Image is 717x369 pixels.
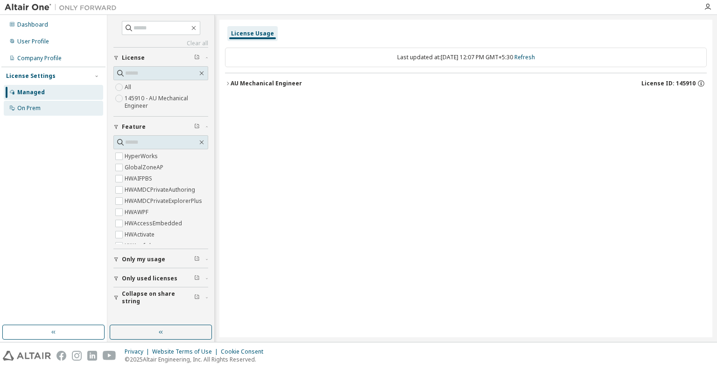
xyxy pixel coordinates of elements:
[72,351,82,361] img: instagram.svg
[113,48,208,68] button: License
[17,55,62,62] div: Company Profile
[194,294,200,301] span: Clear filter
[17,21,48,28] div: Dashboard
[113,117,208,137] button: Feature
[113,249,208,270] button: Only my usage
[3,351,51,361] img: altair_logo.svg
[125,82,133,93] label: All
[103,351,116,361] img: youtube.svg
[125,229,156,240] label: HWActivate
[17,89,45,96] div: Managed
[125,184,197,195] label: HWAMDCPrivateAuthoring
[125,173,154,184] label: HWAIFPBS
[225,73,707,94] button: AU Mechanical EngineerLicense ID: 145910
[231,30,274,37] div: License Usage
[125,195,204,207] label: HWAMDCPrivateExplorerPlus
[113,268,208,289] button: Only used licenses
[6,72,56,80] div: License Settings
[641,80,696,87] span: License ID: 145910
[87,351,97,361] img: linkedin.svg
[122,54,145,62] span: License
[125,348,152,355] div: Privacy
[125,162,165,173] label: GlobalZoneAP
[194,256,200,263] span: Clear filter
[113,287,208,308] button: Collapse on share string
[221,348,269,355] div: Cookie Consent
[122,123,146,131] span: Feature
[152,348,221,355] div: Website Terms of Use
[122,275,177,282] span: Only used licenses
[125,207,150,218] label: HWAWPF
[125,218,184,229] label: HWAccessEmbedded
[122,256,165,263] span: Only my usage
[17,38,49,45] div: User Profile
[5,3,121,12] img: Altair One
[231,80,302,87] div: AU Mechanical Engineer
[225,48,707,67] div: Last updated at: [DATE] 12:07 PM GMT+5:30
[514,53,535,61] a: Refresh
[125,151,160,162] label: HyperWorks
[194,275,200,282] span: Clear filter
[125,240,155,251] label: HWAcufwh
[122,290,194,305] span: Collapse on share string
[113,40,208,47] a: Clear all
[125,355,269,363] p: © 2025 Altair Engineering, Inc. All Rights Reserved.
[194,54,200,62] span: Clear filter
[17,104,41,112] div: On Prem
[125,93,208,111] label: 145910 - AU Mechanical Engineer
[194,123,200,131] span: Clear filter
[56,351,66,361] img: facebook.svg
